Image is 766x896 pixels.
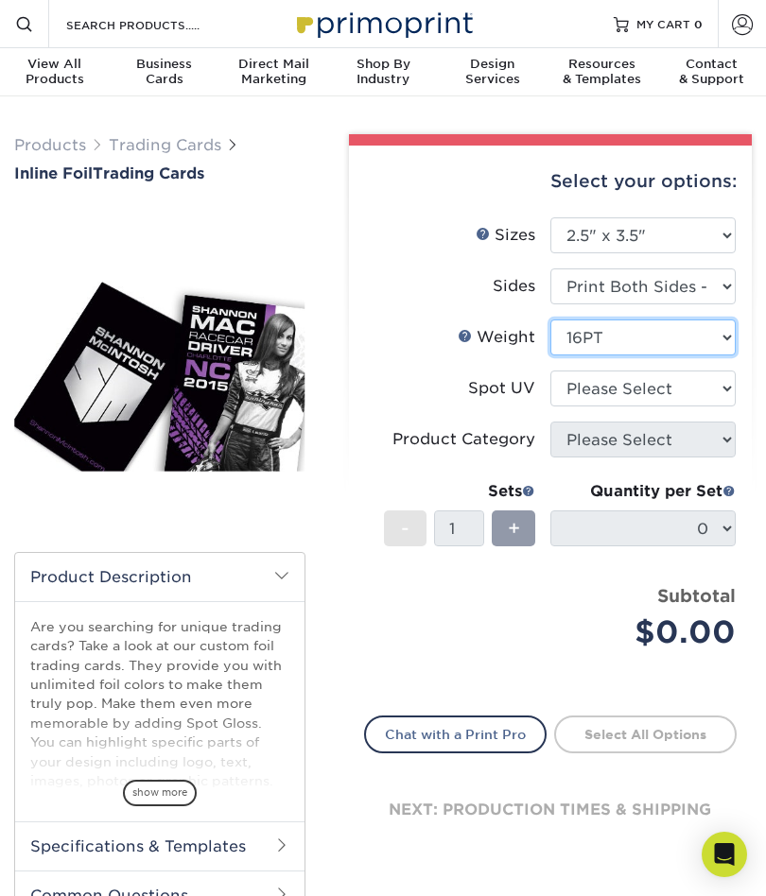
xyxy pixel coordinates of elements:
[656,48,766,98] a: Contact& Support
[401,514,409,543] span: -
[14,270,305,472] img: Inline Foil 01
[15,821,305,870] h2: Specifications & Templates
[702,832,747,877] div: Open Intercom Messenger
[548,48,657,98] a: Resources& Templates
[14,164,93,182] span: Inline Foil
[508,514,520,543] span: +
[15,553,305,601] h2: Product Description
[468,377,535,400] div: Spot UV
[656,57,766,72] span: Contact
[438,57,548,87] div: Services
[110,57,219,87] div: Cards
[548,57,657,87] div: & Templates
[110,57,219,72] span: Business
[438,48,548,98] a: DesignServices
[548,57,657,72] span: Resources
[554,715,737,753] a: Select All Options
[550,480,736,503] div: Quantity per Set
[364,715,547,753] a: Chat with a Print Pro
[694,17,703,30] span: 0
[438,57,548,72] span: Design
[64,13,249,36] input: SEARCH PRODUCTS.....
[458,326,535,349] div: Weight
[656,57,766,87] div: & Support
[657,585,736,606] strong: Subtotal
[110,48,219,98] a: BusinessCards
[218,57,328,72] span: Direct Mail
[123,780,197,805] span: show more
[493,275,535,298] div: Sides
[14,164,305,182] h1: Trading Cards
[328,57,438,72] span: Shop By
[14,136,86,154] a: Products
[288,3,478,43] img: Primoprint
[218,57,328,87] div: Marketing
[328,57,438,87] div: Industry
[384,480,535,503] div: Sets
[109,136,221,154] a: Trading Cards
[218,48,328,98] a: Direct MailMarketing
[364,753,738,867] div: next: production times & shipping
[328,48,438,98] a: Shop ByIndustry
[392,428,535,451] div: Product Category
[476,224,535,247] div: Sizes
[565,610,736,655] div: $0.00
[636,16,690,32] span: MY CART
[364,146,738,217] div: Select your options:
[14,164,305,182] a: Inline FoilTrading Cards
